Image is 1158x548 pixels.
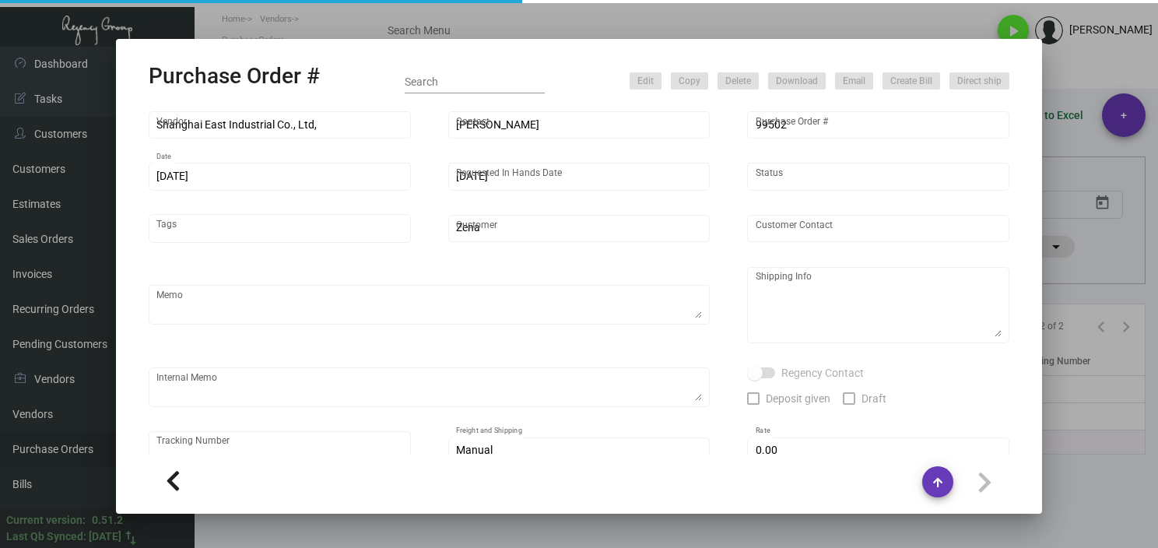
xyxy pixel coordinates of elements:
[949,72,1009,90] button: Direct ship
[92,512,123,529] div: 0.51.2
[768,72,826,90] button: Download
[149,63,320,90] h2: Purchase Order #
[835,72,873,90] button: Email
[766,389,830,408] span: Deposit given
[671,72,708,90] button: Copy
[776,75,818,88] span: Download
[725,75,751,88] span: Delete
[883,72,940,90] button: Create Bill
[679,75,700,88] span: Copy
[781,364,864,382] span: Regency Contact
[957,75,1002,88] span: Direct ship
[637,75,654,88] span: Edit
[861,389,886,408] span: Draft
[6,529,121,545] div: Last Qb Synced: [DATE]
[890,75,932,88] span: Create Bill
[456,444,493,456] span: Manual
[718,72,759,90] button: Delete
[6,512,86,529] div: Current version:
[843,75,865,88] span: Email
[630,72,661,90] button: Edit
